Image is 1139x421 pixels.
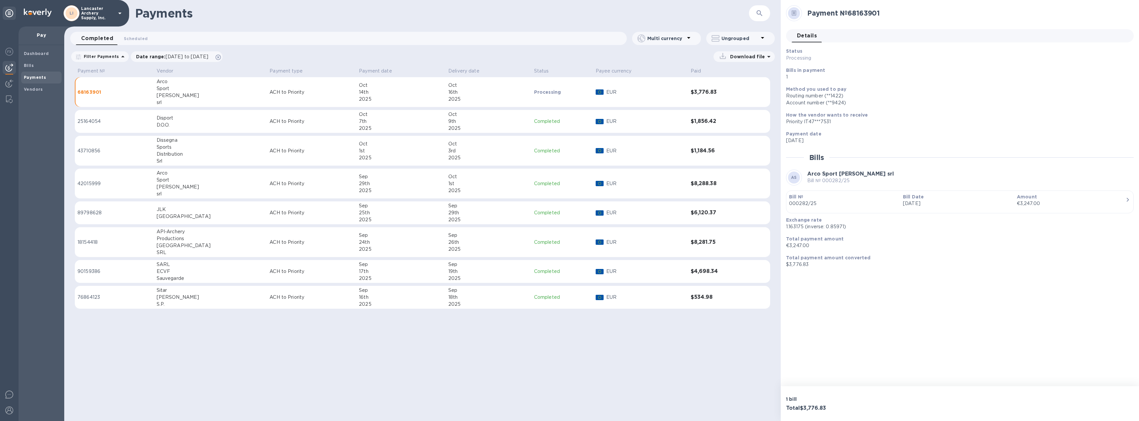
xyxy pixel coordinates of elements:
[691,210,747,216] h3: $6,120.37
[606,147,686,154] p: EUR
[448,216,529,223] div: 2025
[448,268,529,275] div: 19th
[727,53,765,60] p: Download file
[786,261,1128,268] p: $3,776.83
[157,99,265,106] div: srl
[448,287,529,294] div: Sep
[448,111,529,118] div: Oct
[24,32,59,38] p: Pay
[448,239,529,246] div: 26th
[448,187,529,194] div: 2025
[136,53,212,60] p: Date range :
[359,202,443,209] div: Sep
[786,131,821,136] b: Payment date
[359,125,443,132] div: 2025
[157,268,265,275] div: ECVF
[270,68,303,75] p: Payment type
[270,180,354,187] p: ACH to Priority
[157,228,265,235] div: API-Archery
[124,35,148,42] span: Scheduled
[448,68,479,75] p: Delivery date
[534,180,590,187] p: Completed
[270,89,354,96] p: ACH to Priority
[1017,194,1037,199] b: Amount
[786,242,1128,249] p: €3,247.00
[809,153,824,162] h2: Bills
[448,96,529,103] div: 2025
[691,148,747,154] h3: $1,184.56
[359,268,443,275] div: 17th
[807,9,1128,17] h2: Payment № 68163901
[157,115,265,122] div: Disport
[786,86,846,92] b: Method you used to pay
[448,125,529,132] div: 2025
[789,194,803,199] b: Bill №
[81,6,114,20] p: Lancaster Archery Supply, Inc.
[786,112,868,118] b: How the vendor wants to receive
[270,268,354,275] p: ACH to Priority
[448,140,529,147] div: Oct
[534,239,590,246] p: Completed
[157,184,265,190] div: [PERSON_NAME]
[448,301,529,308] div: 2025
[606,118,686,125] p: EUR
[448,275,529,282] div: 2025
[157,242,265,249] div: [GEOGRAPHIC_DATA]
[77,147,151,154] p: 43710856
[3,7,16,20] div: Unpin categories
[24,87,43,92] b: Vendors
[157,137,265,144] div: Dissegna
[534,89,590,95] p: Processing
[448,180,529,187] div: 1st
[691,181,747,187] h3: $8,288.38
[606,180,686,187] p: EUR
[359,111,443,118] div: Oct
[359,294,443,301] div: 16th
[448,82,529,89] div: Oct
[359,216,443,223] div: 2025
[359,118,443,125] div: 7th
[797,31,817,40] span: Details
[786,55,1014,62] p: Processing
[270,294,354,301] p: ACH to Priority
[157,177,265,184] div: Sport
[691,239,747,245] h3: $8,281.75
[157,287,265,294] div: Sitar
[786,217,822,223] b: Exchange rate
[786,92,1128,99] div: Routing number (**1422)
[157,68,173,75] p: Vendor
[534,294,590,301] p: Completed
[157,213,265,220] div: [GEOGRAPHIC_DATA]
[786,74,1128,80] p: 1
[157,301,265,308] div: S.P.
[1017,200,1125,207] div: €3,247.00
[691,89,747,95] h3: $3,776.83
[359,180,443,187] div: 29th
[157,235,265,242] div: Productions
[448,246,529,253] div: 2025
[81,34,113,43] span: Completed
[157,85,265,92] div: Sport
[596,68,640,75] span: Payee currency
[24,9,52,17] img: Logo
[807,171,894,177] b: Arco Sport [PERSON_NAME] srl
[81,54,119,59] p: Filter Payments
[24,51,49,56] b: Dashboard
[77,239,151,246] p: 18154418
[359,275,443,282] div: 2025
[786,223,1128,230] p: 1.163175 (inverse: 0.85971)
[359,261,443,268] div: Sep
[448,294,529,301] div: 18th
[359,68,401,75] span: Payment date
[534,68,558,75] span: Status
[157,151,265,158] div: Distribution
[359,301,443,308] div: 2025
[534,118,590,125] p: Completed
[534,268,590,275] p: Completed
[24,75,46,80] b: Payments
[359,154,443,161] div: 2025
[359,232,443,239] div: Sep
[157,68,182,75] span: Vendor
[448,68,488,75] span: Delivery date
[157,275,265,282] div: Sauvegarde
